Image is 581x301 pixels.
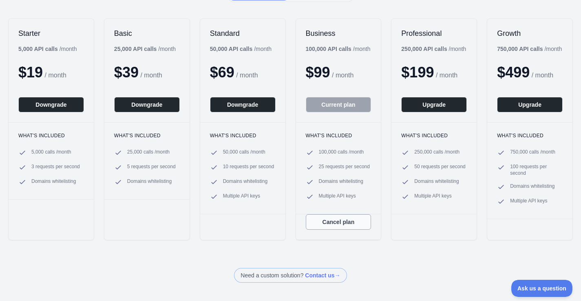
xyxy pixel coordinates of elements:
button: Upgrade [497,97,563,112]
button: Upgrade [401,97,467,112]
button: Downgrade [210,97,276,112]
span: / month [236,72,258,79]
span: $ 499 [497,64,530,81]
span: / month [436,72,457,79]
iframe: Toggle Customer Support [511,280,573,297]
span: $ 69 [210,64,234,81]
span: $ 99 [306,64,330,81]
button: Current plan [306,97,371,112]
span: $ 199 [401,64,434,81]
span: / month [332,72,353,79]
